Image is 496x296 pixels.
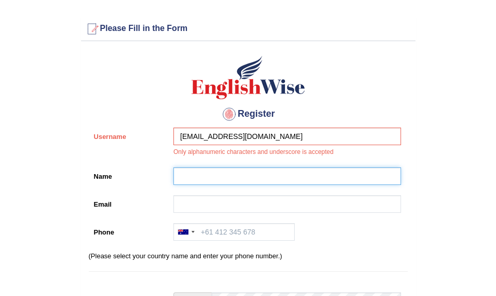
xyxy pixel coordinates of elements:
h3: Please Fill in the Form [84,21,413,37]
div: Australia: +61 [174,224,198,240]
p: (Please select your country name and enter your phone number.) [89,251,408,261]
label: Email [89,195,169,209]
img: Logo of English Wise create a new account for intelligent practice with AI [189,54,307,101]
label: Username [89,128,169,142]
label: Phone [89,223,169,237]
h4: Register [89,106,408,122]
label: Name [89,167,169,181]
input: +61 412 345 678 [173,223,295,241]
